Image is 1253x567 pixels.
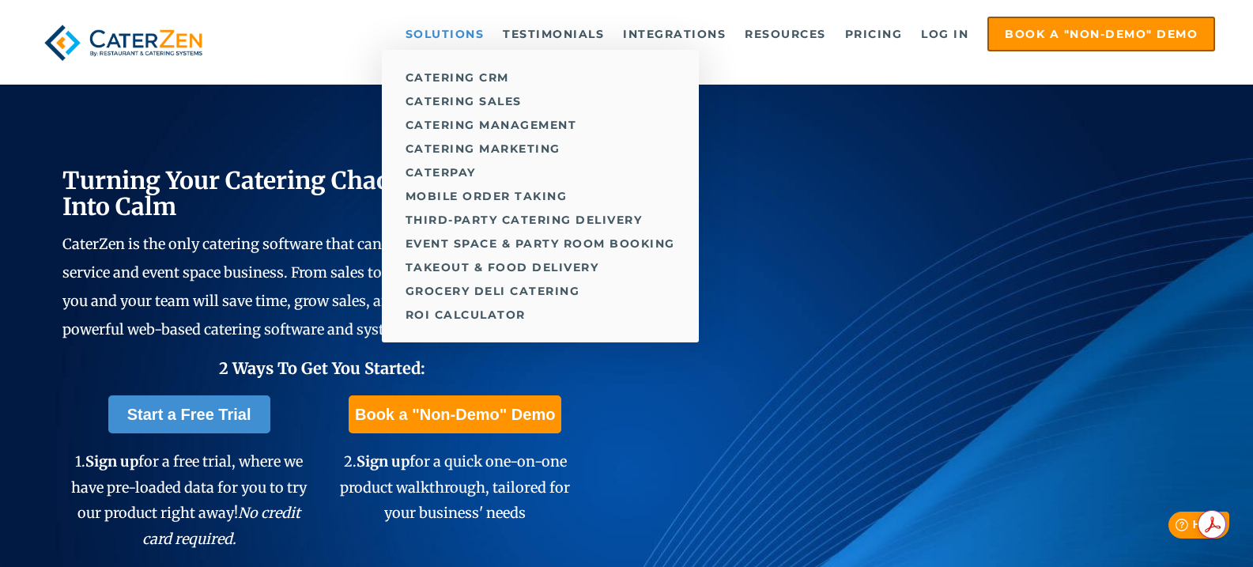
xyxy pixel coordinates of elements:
span: Sign up [357,452,409,471]
a: Catering CRM [382,66,699,89]
a: Catering Management [382,113,699,137]
a: Grocery Deli Catering [382,279,699,303]
a: Mobile Order Taking [382,184,699,208]
a: ROI Calculator [382,303,699,327]
span: Turning Your Catering Chaos Into Calm [62,165,403,221]
span: 2 Ways To Get You Started: [219,358,425,378]
img: caterzen [38,17,209,69]
a: CaterPay [382,161,699,184]
em: No credit card required. [142,504,301,547]
a: Catering Sales [382,89,699,113]
a: Event Space & Party Room Booking [382,232,699,255]
span: Sign up [85,452,138,471]
a: Resources [737,18,834,50]
a: Log in [913,18,976,50]
a: Book a "Non-Demo" Demo [349,395,561,433]
span: 2. for a quick one-on-one product walkthrough, tailored for your business' needs [340,452,570,522]
a: Testimonials [495,18,612,50]
span: 1. for a free trial, where we have pre-loaded data for you to try our product right away! [71,452,307,547]
div: Navigation Menu [239,17,1215,51]
a: Book a "Non-Demo" Demo [987,17,1215,51]
iframe: Help widget launcher [1112,505,1236,550]
a: Start a Free Trial [108,395,270,433]
span: CaterZen is the only catering software that can handle your drop-off, full-service and event spac... [62,235,570,338]
a: Solutions [398,18,493,50]
a: Takeout & Food Delivery [382,255,699,279]
a: Pricing [837,18,911,50]
a: Third-Party Catering Delivery [382,208,699,232]
a: Catering Marketing [382,137,699,161]
a: Integrations [615,18,734,50]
